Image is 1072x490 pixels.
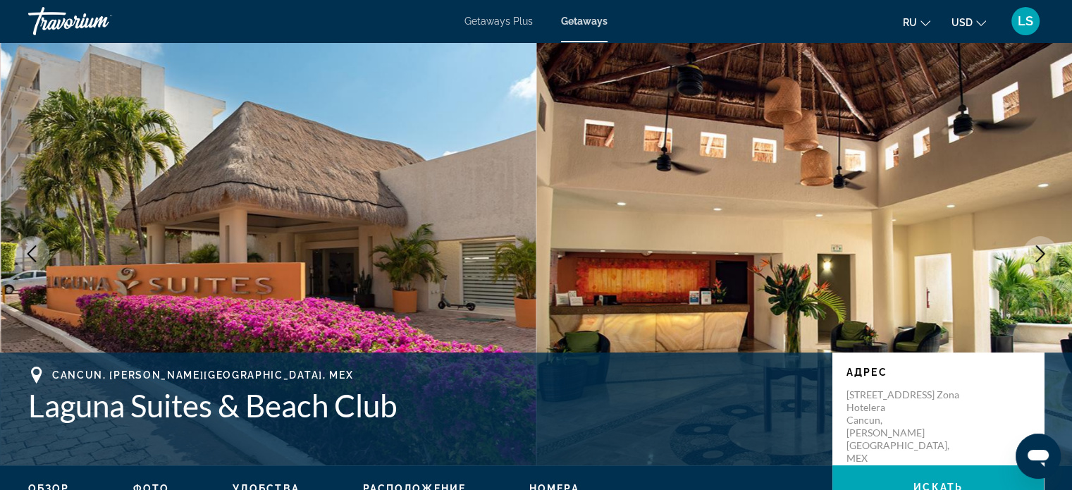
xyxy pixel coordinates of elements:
button: Next image [1023,236,1058,271]
h1: Laguna Suites & Beach Club [28,387,818,424]
a: Getaways Plus [464,16,533,27]
p: [STREET_ADDRESS] Zona Hotelera Cancun, [PERSON_NAME][GEOGRAPHIC_DATA], MEX [846,388,959,465]
span: ru [903,17,917,28]
span: Cancun, [PERSON_NAME][GEOGRAPHIC_DATA], MEX [52,369,353,381]
p: Адрес [846,367,1030,378]
button: User Menu [1007,6,1044,36]
iframe: Button to launch messaging window [1016,434,1061,479]
a: Getaways [561,16,608,27]
button: Previous image [14,236,49,271]
span: LS [1018,14,1033,28]
span: USD [951,17,973,28]
button: Change language [903,12,930,32]
a: Travorium [28,3,169,39]
button: Change currency [951,12,986,32]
